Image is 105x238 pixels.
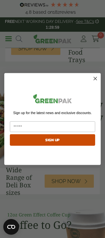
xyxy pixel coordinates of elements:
[10,134,95,145] button: SIGN UP
[3,219,19,235] button: Open CMP widget
[10,93,95,107] img: greenpak_logo
[13,111,92,115] span: Sign up for the latest news and exclusive discounts.
[10,121,95,132] input: Email
[92,75,99,82] button: Close dialog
